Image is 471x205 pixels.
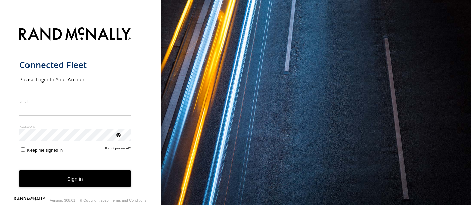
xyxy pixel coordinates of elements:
label: Email [19,99,131,104]
a: Visit our Website [14,197,45,204]
button: Sign in [19,170,131,187]
div: ViewPassword [115,131,121,138]
div: © Copyright 2025 - [80,198,146,202]
div: Version: 308.01 [50,198,75,202]
h2: Please Login to Your Account [19,76,131,83]
a: Terms and Conditions [111,198,146,202]
h1: Connected Fleet [19,59,131,70]
span: Keep me signed in [27,148,63,153]
input: Keep me signed in [21,147,25,152]
label: Password [19,124,131,129]
a: Forgot password? [105,146,131,153]
form: main [19,23,142,198]
img: Rand McNally [19,26,131,43]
